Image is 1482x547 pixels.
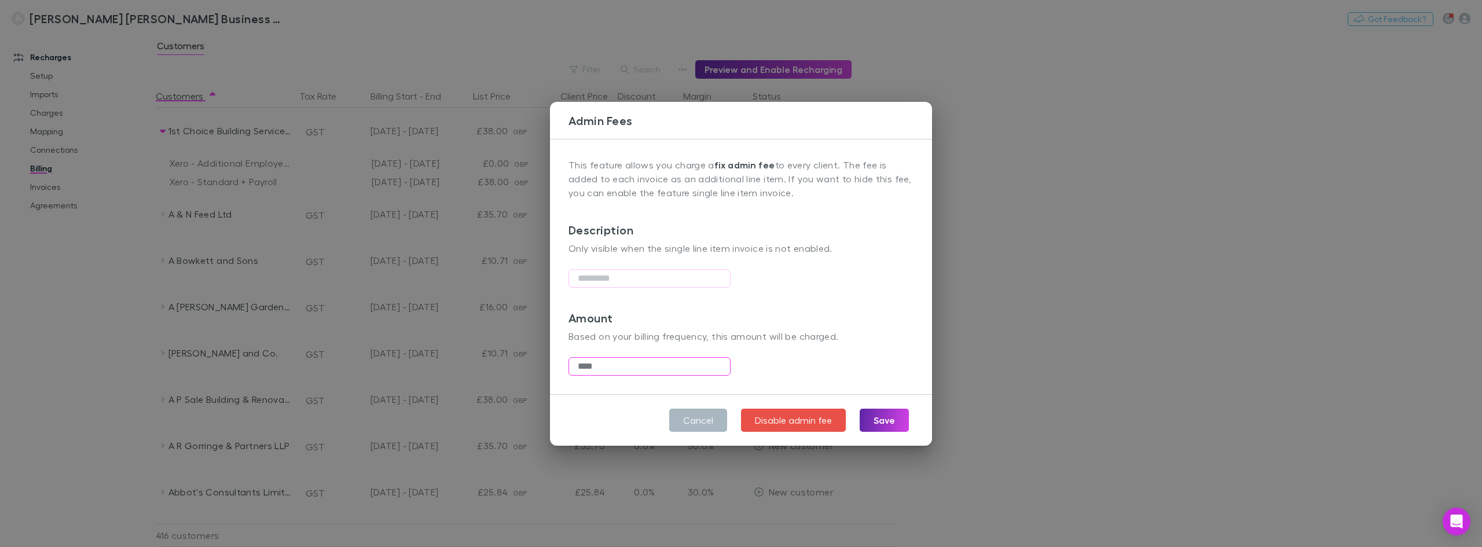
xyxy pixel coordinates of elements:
p: This feature allows you charge a to every client. The fee is added to each invoice as an addition... [568,158,914,200]
h3: Amount [568,288,914,329]
p: Only visible when the single line item invoice is not enabled. [568,241,914,255]
button: Disable admin fee [741,409,846,432]
h3: Description [568,200,914,241]
button: Cancel [669,409,727,432]
h3: Admin Fees [568,113,932,127]
p: Based on your billing frequency, this amount will be charged . [568,329,914,343]
div: Open Intercom Messenger [1443,508,1470,535]
strong: fix admin fee [714,159,775,171]
button: Save [860,409,909,432]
